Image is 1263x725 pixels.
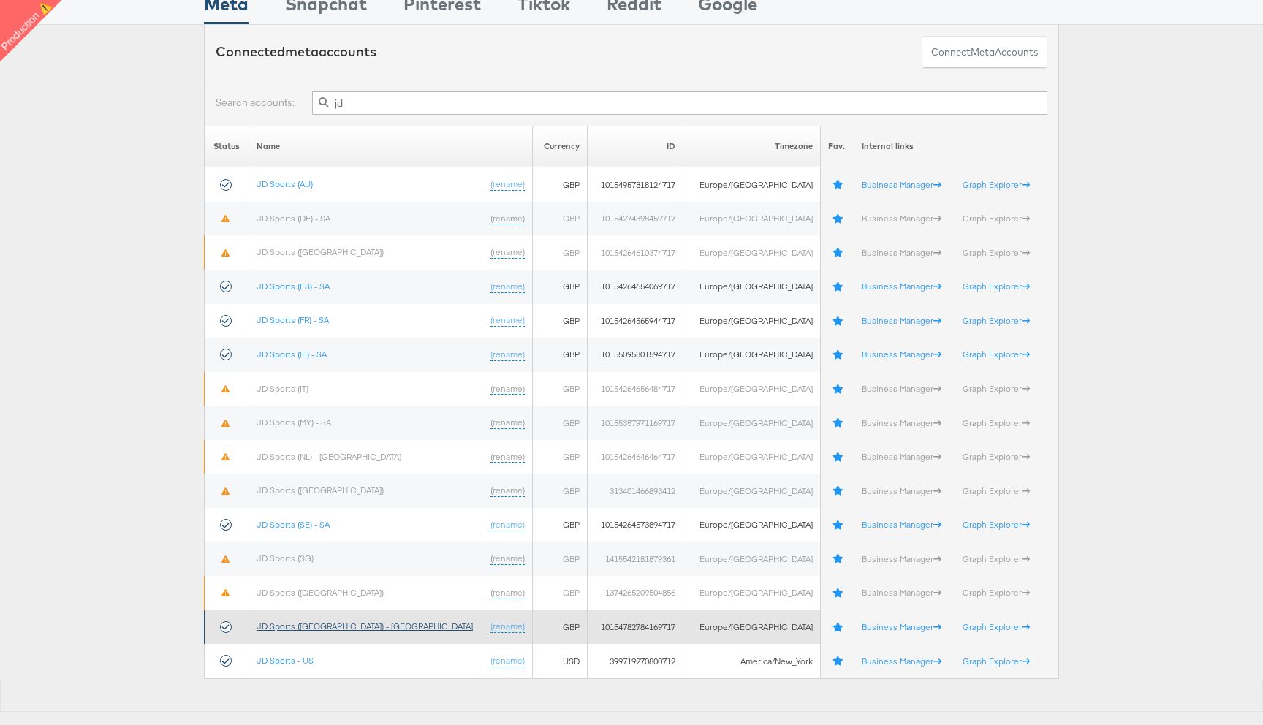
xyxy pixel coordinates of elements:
[257,519,330,530] a: JD Sports (SE) - SA
[963,621,1030,632] a: Graph Explorer
[490,655,525,667] a: (rename)
[533,406,588,440] td: GBP
[205,126,249,167] th: Status
[963,383,1030,394] a: Graph Explorer
[963,485,1030,496] a: Graph Explorer
[490,587,525,599] a: (rename)
[683,508,821,542] td: Europe/[GEOGRAPHIC_DATA]
[588,304,683,338] td: 10154264565944717
[862,315,941,326] a: Business Manager
[862,213,941,224] a: Business Manager
[963,213,1030,224] a: Graph Explorer
[285,43,319,60] span: meta
[862,519,941,530] a: Business Manager
[683,235,821,270] td: Europe/[GEOGRAPHIC_DATA]
[533,202,588,236] td: GBP
[312,91,1047,115] input: Filter
[588,202,683,236] td: 10154274398459717
[588,508,683,542] td: 10154264573894717
[963,179,1030,190] a: Graph Explorer
[588,644,683,678] td: 399719270800712
[963,315,1030,326] a: Graph Explorer
[533,270,588,304] td: GBP
[683,372,821,406] td: Europe/[GEOGRAPHIC_DATA]
[533,508,588,542] td: GBP
[533,474,588,508] td: GBP
[683,644,821,678] td: America/New_York
[490,281,525,293] a: (rename)
[862,417,941,428] a: Business Manager
[963,451,1030,462] a: Graph Explorer
[257,213,330,224] a: JD Sports (DE) - SA
[963,349,1030,360] a: Graph Explorer
[533,440,588,474] td: GBP
[533,167,588,202] td: GBP
[588,542,683,576] td: 1415542181879361
[490,349,525,361] a: (rename)
[683,338,821,372] td: Europe/[GEOGRAPHIC_DATA]
[588,406,683,440] td: 10155357971169717
[257,553,314,563] a: JD Sports (SG)
[257,314,329,325] a: JD Sports (FR) - SA
[862,485,941,496] a: Business Manager
[257,383,308,394] a: JD Sports (IT)
[490,485,525,497] a: (rename)
[683,304,821,338] td: Europe/[GEOGRAPHIC_DATA]
[862,621,941,632] a: Business Manager
[490,213,525,225] a: (rename)
[588,372,683,406] td: 10154264656484717
[490,178,525,191] a: (rename)
[257,178,313,189] a: JD Sports (AU)
[490,620,525,633] a: (rename)
[588,474,683,508] td: 313401466893412
[533,235,588,270] td: GBP
[588,270,683,304] td: 10154264654069717
[533,304,588,338] td: GBP
[257,349,327,360] a: JD Sports (IE) - SA
[257,281,330,292] a: JD Sports (ES) - SA
[862,281,941,292] a: Business Manager
[683,576,821,610] td: Europe/[GEOGRAPHIC_DATA]
[257,485,384,496] a: JD Sports ([GEOGRAPHIC_DATA])
[963,587,1030,598] a: Graph Explorer
[683,542,821,576] td: Europe/[GEOGRAPHIC_DATA]
[490,519,525,531] a: (rename)
[533,542,588,576] td: GBP
[683,270,821,304] td: Europe/[GEOGRAPHIC_DATA]
[862,179,941,190] a: Business Manager
[683,167,821,202] td: Europe/[GEOGRAPHIC_DATA]
[963,656,1030,667] a: Graph Explorer
[588,440,683,474] td: 10154264646464717
[257,417,331,428] a: JD Sports (MY) - SA
[216,42,376,61] div: Connected accounts
[963,417,1030,428] a: Graph Explorer
[588,167,683,202] td: 10154957818124717
[257,655,314,666] a: JD Sports - US
[490,417,525,429] a: (rename)
[588,126,683,167] th: ID
[490,314,525,327] a: (rename)
[257,451,401,462] a: JD Sports (NL) - [GEOGRAPHIC_DATA]
[963,247,1030,258] a: Graph Explorer
[249,126,533,167] th: Name
[588,610,683,645] td: 10154782784169717
[490,553,525,565] a: (rename)
[683,440,821,474] td: Europe/[GEOGRAPHIC_DATA]
[922,36,1047,69] button: ConnectmetaAccounts
[588,338,683,372] td: 10155095301594717
[963,519,1030,530] a: Graph Explorer
[971,45,995,59] span: meta
[533,338,588,372] td: GBP
[862,451,941,462] a: Business Manager
[862,247,941,258] a: Business Manager
[490,246,525,259] a: (rename)
[683,126,821,167] th: Timezone
[588,576,683,610] td: 1374265209504856
[963,553,1030,564] a: Graph Explorer
[533,576,588,610] td: GBP
[257,246,384,257] a: JD Sports ([GEOGRAPHIC_DATA])
[862,553,941,564] a: Business Manager
[490,383,525,395] a: (rename)
[683,406,821,440] td: Europe/[GEOGRAPHIC_DATA]
[683,474,821,508] td: Europe/[GEOGRAPHIC_DATA]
